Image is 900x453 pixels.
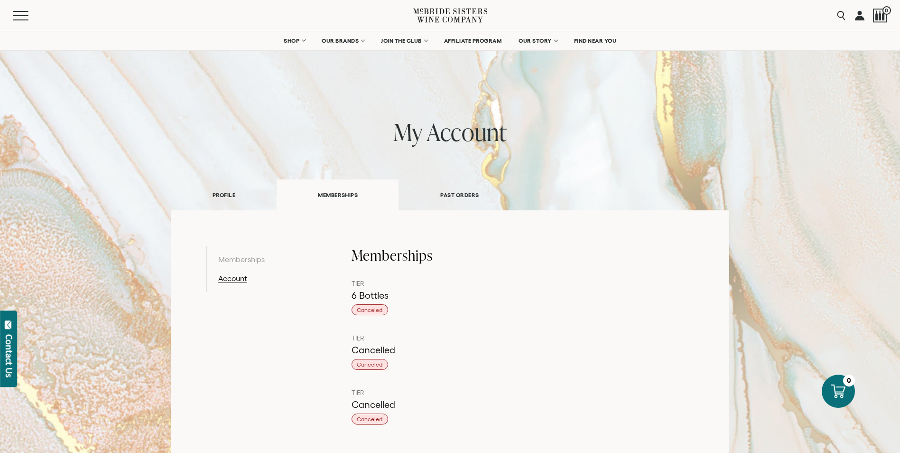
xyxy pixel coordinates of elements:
span: OUR BRANDS [322,38,359,44]
a: SHOP [278,31,311,50]
a: OUR STORY [512,31,563,50]
span: 0 [882,6,891,15]
span: FIND NEAR YOU [574,38,617,44]
a: MEMBERSHIPS [277,179,399,210]
a: OUR BRANDS [315,31,370,50]
span: AFFILIATE PROGRAM [444,38,502,44]
h1: my account [171,119,730,145]
span: SHOP [284,38,300,44]
a: PROFILE [171,179,277,211]
span: JOIN THE CLUB [381,38,422,44]
a: FIND NEAR YOU [568,31,623,50]
a: PAST ORDERS [399,179,520,211]
a: JOIN THE CLUB [375,31,433,50]
button: Mobile Menu Trigger [13,11,47,20]
div: Contact Us [4,334,14,377]
div: 0 [843,375,855,387]
a: AFFILIATE PROGRAM [438,31,508,50]
span: OUR STORY [519,38,552,44]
